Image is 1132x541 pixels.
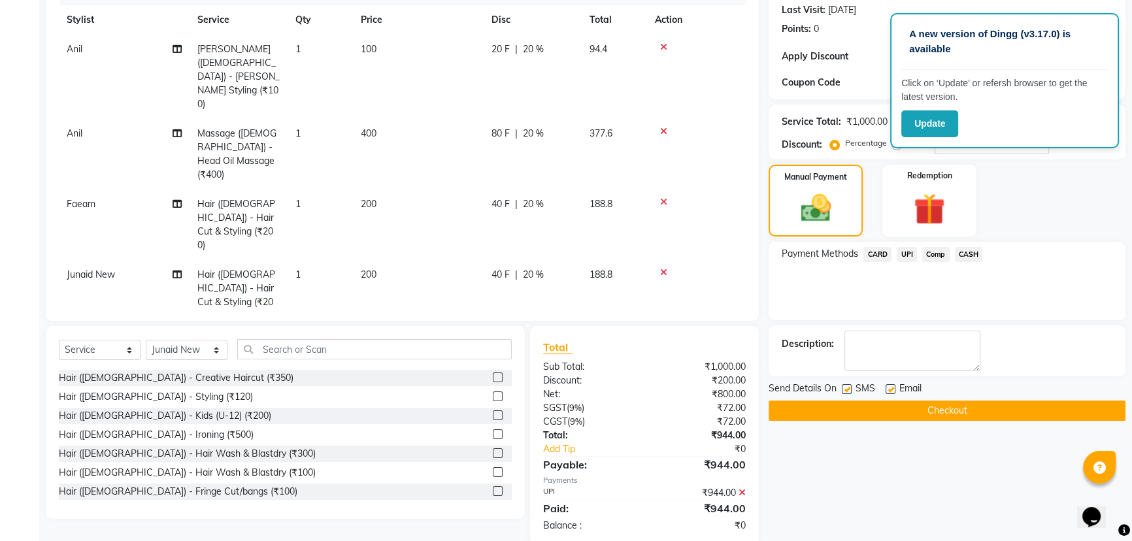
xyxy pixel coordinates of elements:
div: Apply Discount [782,50,892,63]
div: ₹944.00 [644,429,756,442]
span: Hair ([DEMOGRAPHIC_DATA]) - Hair Cut & Styling (₹200) [197,198,275,251]
input: Search or Scan [237,339,512,359]
th: Total [582,5,647,35]
div: ₹1,000.00 [846,115,888,129]
label: Manual Payment [784,171,847,183]
div: ₹1,000.00 [644,360,756,374]
span: 200 [361,198,376,210]
th: Action [647,5,746,35]
div: ₹0 [644,519,756,533]
span: Anil [67,127,82,139]
span: [PERSON_NAME] ([DEMOGRAPHIC_DATA]) - [PERSON_NAME] Styling (₹100) [197,43,280,110]
span: 200 [361,269,376,280]
span: Payment Methods [782,247,858,261]
span: 20 % [523,127,544,140]
span: Junaid New [67,269,115,280]
span: 188.8 [590,198,612,210]
th: Stylist [59,5,190,35]
div: Total: [533,429,644,442]
div: ₹0 [663,442,756,456]
div: ₹72.00 [644,401,756,415]
div: Description: [782,337,834,351]
div: Last Visit: [782,3,825,17]
div: Service Total: [782,115,841,129]
div: Points: [782,22,811,36]
div: [DATE] [828,3,856,17]
span: 1 [295,269,301,280]
div: Hair ([DEMOGRAPHIC_DATA]) - Ironing (₹500) [59,428,254,442]
div: Payments [543,475,746,486]
label: Redemption [907,170,952,182]
span: Comp [922,247,950,262]
span: | [515,127,518,140]
div: Hair ([DEMOGRAPHIC_DATA]) - Hair Wash & Blastdry (₹300) [59,447,316,461]
span: 1 [295,127,301,139]
div: ( ) [533,415,644,429]
span: CARD [863,247,891,262]
span: | [515,42,518,56]
p: A new version of Dingg (v3.17.0) is available [909,27,1100,56]
span: 20 % [523,42,544,56]
span: 377.6 [590,127,612,139]
span: Hair ([DEMOGRAPHIC_DATA]) - Hair Cut & Styling (₹200) [197,269,275,321]
div: Net: [533,387,644,401]
div: Payable: [533,457,644,472]
div: Balance : [533,519,644,533]
label: Percentage [845,137,887,149]
div: Hair ([DEMOGRAPHIC_DATA]) - Kids (U-12) (₹200) [59,409,271,423]
span: 9% [570,416,582,427]
span: Email [899,382,922,398]
div: Sub Total: [533,360,644,374]
div: Hair ([DEMOGRAPHIC_DATA]) - Creative Haircut (₹350) [59,371,293,385]
span: 1 [295,43,301,55]
span: 80 F [491,127,510,140]
button: Update [901,110,958,137]
span: 9% [569,402,582,413]
iframe: chat widget [1077,489,1119,528]
span: | [515,197,518,211]
div: Coupon Code [782,76,892,90]
span: 40 F [491,268,510,282]
div: Hair ([DEMOGRAPHIC_DATA]) - Styling (₹120) [59,390,253,404]
span: 20 % [523,268,544,282]
img: _cash.svg [791,191,841,225]
th: Qty [288,5,353,35]
button: Checkout [769,401,1125,421]
div: ₹944.00 [644,457,756,472]
div: Hair ([DEMOGRAPHIC_DATA]) - Hair Wash & Blastdry (₹100) [59,466,316,480]
div: Paid: [533,500,644,516]
span: 20 F [491,42,510,56]
span: 100 [361,43,376,55]
div: ₹200.00 [644,374,756,387]
span: 400 [361,127,376,139]
span: 20 % [523,197,544,211]
span: Anil [67,43,82,55]
div: Hair ([DEMOGRAPHIC_DATA]) - Fringe Cut/bangs (₹100) [59,485,297,499]
span: SMS [856,382,875,398]
span: CGST [543,416,567,427]
span: 1 [295,198,301,210]
th: Disc [484,5,582,35]
div: ₹944.00 [644,500,756,516]
div: Discount: [533,374,644,387]
span: 94.4 [590,43,607,55]
img: _gift.svg [904,189,955,229]
th: Price [353,5,484,35]
span: Massage ([DEMOGRAPHIC_DATA]) - Head Oil Massage (₹400) [197,127,276,180]
span: 188.8 [590,269,612,280]
div: ₹800.00 [644,387,756,401]
span: SGST [543,402,567,414]
span: 40 F [491,197,510,211]
span: Faeam [67,198,95,210]
div: 0 [814,22,819,36]
div: ( ) [533,401,644,415]
th: Service [190,5,288,35]
div: ₹72.00 [644,415,756,429]
span: CASH [955,247,983,262]
div: Discount: [782,138,822,152]
span: Send Details On [769,382,837,398]
span: | [515,268,518,282]
a: Add Tip [533,442,663,456]
span: UPI [897,247,917,262]
div: ₹944.00 [644,486,756,500]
